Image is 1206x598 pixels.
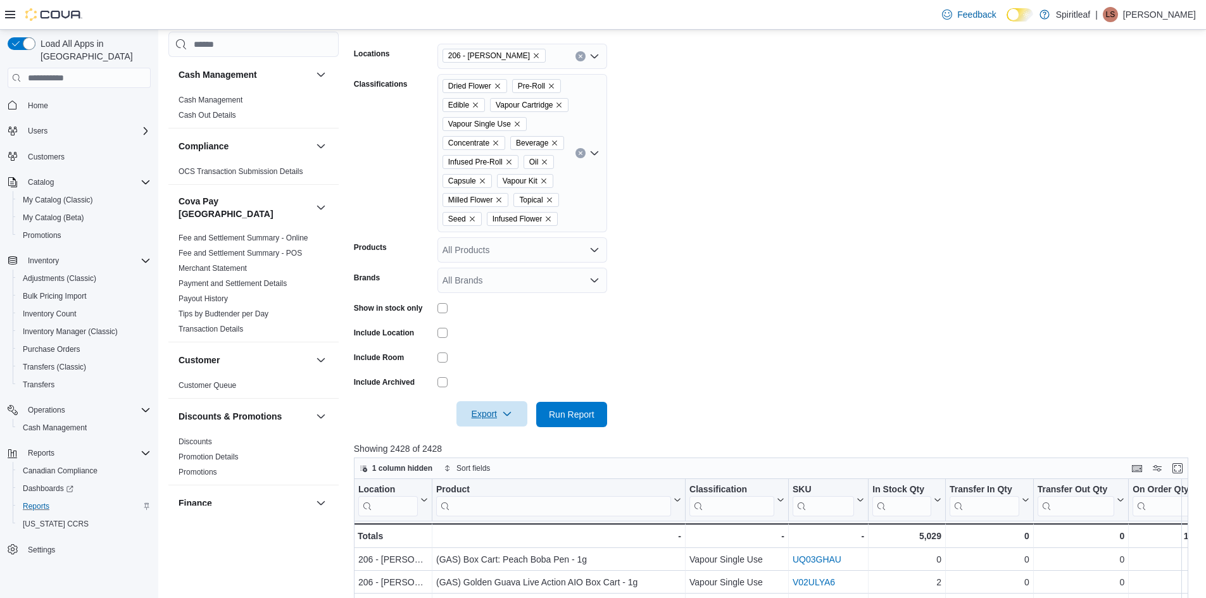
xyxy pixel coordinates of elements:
button: Cash Management [13,419,156,437]
a: V02ULYA6 [793,577,835,587]
span: Users [28,126,47,136]
button: Remove Vapour Kit from selection in this group [540,177,548,185]
button: Canadian Compliance [13,462,156,480]
a: Cash Out Details [179,111,236,120]
button: Transfers [13,376,156,394]
span: Edible [448,99,469,111]
div: Location [358,484,418,516]
span: Customers [23,149,151,165]
span: My Catalog (Beta) [18,210,151,225]
button: Remove Oil from selection in this group [541,158,548,166]
label: Include Location [354,328,414,338]
button: Inventory Manager (Classic) [13,323,156,340]
span: 206 - [PERSON_NAME] [448,49,530,62]
span: Edible [443,98,485,112]
span: Infused Pre-Roll [448,156,503,168]
div: 0 [872,552,941,567]
a: Transfers [18,377,60,392]
button: Compliance [313,139,329,154]
span: Capsule [443,174,492,188]
a: Inventory Manager (Classic) [18,324,123,339]
a: Payout History [179,294,228,303]
span: Purchase Orders [18,342,151,357]
span: Payment and Settlement Details [179,278,287,289]
button: Product [436,484,681,516]
div: 5,029 [872,528,941,544]
div: 0 [950,528,1029,544]
div: SKU URL [793,484,854,516]
button: Operations [23,402,70,418]
button: Settings [3,540,156,559]
button: Open list of options [589,245,600,255]
a: Cash Management [18,420,92,435]
span: Customer Queue [179,380,236,390]
button: Open list of options [589,51,600,61]
button: Reports [23,445,60,461]
span: Beverage [516,137,548,149]
button: Run Report [536,402,607,427]
button: Operations [3,401,156,419]
div: 0 [950,575,1029,590]
span: Fee and Settlement Summary - Online [179,233,308,243]
div: 0 [950,552,1029,567]
a: UQ03GHAU [793,554,841,564]
span: Pre-Roll [512,79,561,93]
span: Transaction Details [179,324,243,334]
span: Dried Flower [448,80,491,92]
button: Export [456,401,527,427]
span: Inventory Manager (Classic) [23,327,118,337]
a: Customers [23,149,70,165]
button: Clear input [575,148,586,158]
a: My Catalog (Beta) [18,210,89,225]
button: Cash Management [179,68,311,81]
a: Promotions [179,468,217,477]
span: Topical [513,193,558,207]
label: Show in stock only [354,303,423,313]
button: Open list of options [589,275,600,285]
label: Include Room [354,352,404,363]
button: Remove Vapour Cartridge from selection in this group [555,101,563,109]
a: Promotions [18,228,66,243]
span: Adjustments (Classic) [18,271,151,286]
span: Reports [23,445,151,461]
button: Reports [3,444,156,462]
span: Vapour Single Use [448,118,511,130]
a: Settings [23,542,60,558]
button: Bulk Pricing Import [13,287,156,305]
div: On Order Qty [1133,484,1196,496]
span: Bulk Pricing Import [18,289,151,304]
h3: Finance [179,497,212,509]
div: 0 [1038,552,1124,567]
span: Concentrate [443,136,505,150]
div: Classification [689,484,774,516]
span: Fee and Settlement Summary - POS [179,248,302,258]
span: Cash Management [18,420,151,435]
div: 206 - [PERSON_NAME] [358,552,428,567]
span: Cash Management [23,423,87,433]
p: Showing 2428 of 2428 [354,442,1197,455]
button: Remove Dried Flower from selection in this group [494,82,501,90]
p: [PERSON_NAME] [1123,7,1196,22]
button: Finance [179,497,311,509]
span: My Catalog (Classic) [23,195,93,205]
button: Remove Capsule from selection in this group [479,177,486,185]
span: Transfers (Classic) [23,362,86,372]
span: Promotions [23,230,61,240]
button: Discounts & Promotions [179,410,311,423]
span: Milled Flower [448,194,493,206]
button: Inventory [23,253,64,268]
span: Load All Apps in [GEOGRAPHIC_DATA] [35,37,151,63]
button: Adjustments (Classic) [13,270,156,287]
button: Remove Pre-Roll from selection in this group [548,82,555,90]
div: 0 [1133,575,1206,590]
div: Lorrie S [1103,7,1118,22]
a: Fee and Settlement Summary - Online [179,234,308,242]
span: Seed [448,213,466,225]
button: Keyboard shortcuts [1129,461,1145,476]
span: Topical [519,194,543,206]
button: Remove Milled Flower from selection in this group [495,196,503,204]
a: Discounts [179,437,212,446]
div: - [793,528,864,544]
button: Remove 206 - Brooks from selection in this group [532,52,540,59]
button: Customer [179,354,311,366]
